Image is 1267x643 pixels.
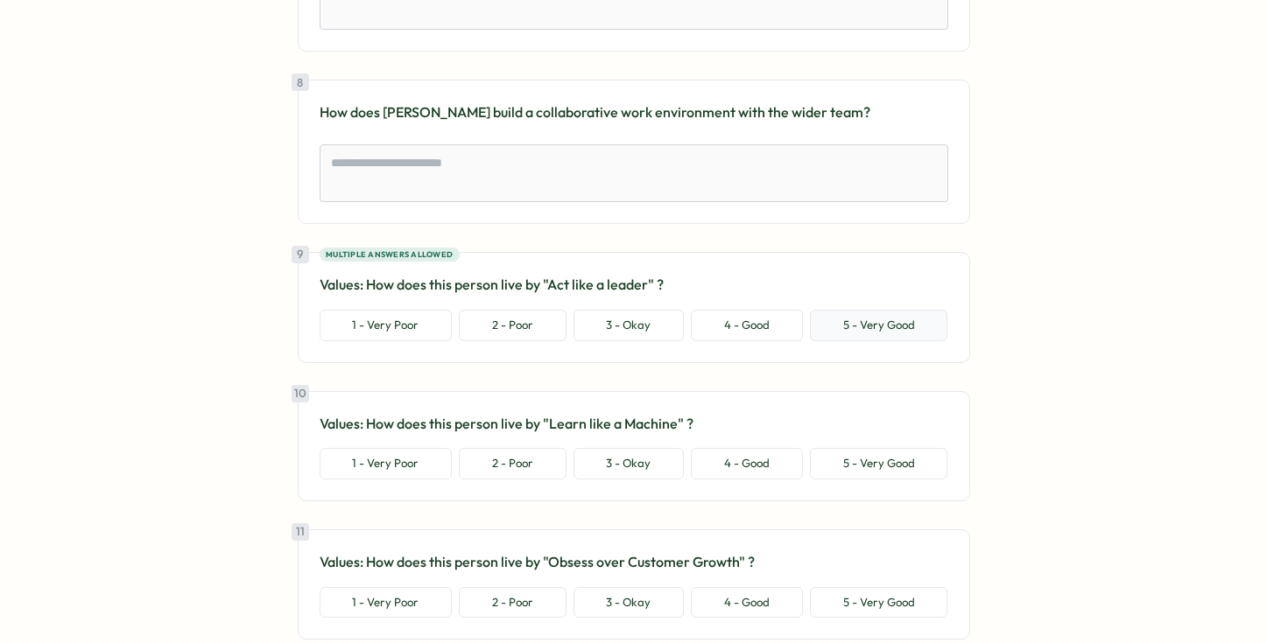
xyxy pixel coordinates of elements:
[459,310,567,341] button: 2 - Poor
[574,310,685,341] button: 3 - Okay
[574,448,685,479] button: 3 - Okay
[691,587,803,619] button: 4 - Good
[292,246,309,263] div: 9
[810,587,948,619] button: 5 - Very Good
[810,448,948,479] button: 5 - Very Good
[691,448,803,479] button: 4 - Good
[459,587,567,619] button: 2 - Poor
[459,448,567,479] button: 2 - Poor
[320,274,948,296] p: Values: How does this person live by "Act like a leader" ?
[326,248,453,261] span: Multiple answers allowed
[292,73,309,91] div: 8
[320,448,453,479] button: 1 - Very Poor
[292,523,309,541] div: 11
[691,310,803,341] button: 4 - Good
[574,587,685,619] button: 3 - Okay
[320,310,453,341] button: 1 - Very Poor
[320,551,948,573] p: Values: How does this person live by "Obsess over Customer Growth" ?
[320,413,948,435] p: Values: How does this person live by "Learn like a Machine" ?
[320,587,453,619] button: 1 - Very Poor
[810,310,948,341] button: 5 - Very Good
[292,385,309,402] div: 10
[320,101,948,123] p: How does [PERSON_NAME] build a collaborative work environment with the wider team?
